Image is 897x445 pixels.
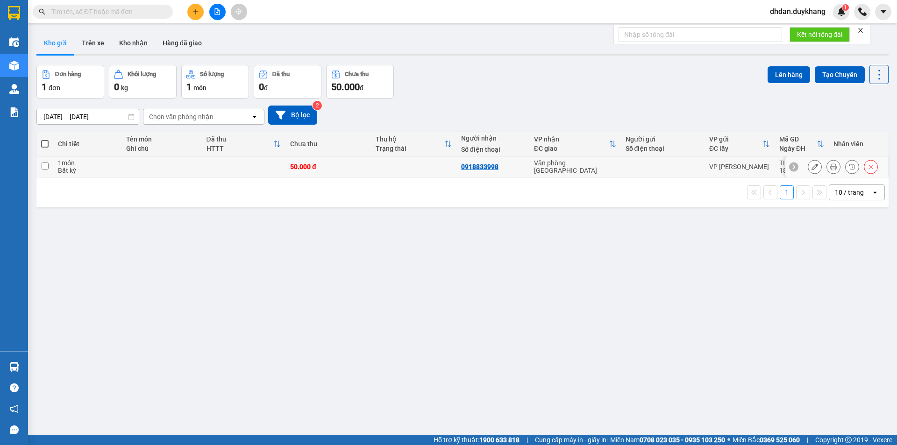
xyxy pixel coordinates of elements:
[461,146,525,153] div: Số điện thoại
[264,84,268,92] span: đ
[780,185,794,199] button: 1
[272,71,290,78] div: Đã thu
[360,84,363,92] span: đ
[149,112,214,121] div: Chọn văn phòng nhận
[290,163,366,170] div: 50.000 đ
[51,7,162,17] input: Tìm tên, số ĐT hoặc mã đơn
[779,145,817,152] div: Ngày ĐH
[128,71,156,78] div: Khối lượng
[534,159,616,174] div: Văn phòng [GEOGRAPHIC_DATA]
[235,8,242,15] span: aim
[775,132,829,156] th: Toggle SortBy
[875,4,891,20] button: caret-down
[610,435,725,445] span: Miền Nam
[200,71,224,78] div: Số lượng
[254,65,321,99] button: Đã thu0đ
[114,81,119,92] span: 0
[10,425,19,434] span: message
[790,27,850,42] button: Kết nối tổng đài
[535,435,608,445] span: Cung cấp máy in - giấy in:
[202,132,285,156] th: Toggle SortBy
[779,167,824,174] div: 18:04 [DATE]
[709,163,770,170] div: VP [PERSON_NAME]
[807,435,808,445] span: |
[181,65,249,99] button: Số lượng1món
[326,65,394,99] button: Chưa thu50.000đ
[55,71,81,78] div: Đơn hàng
[186,81,192,92] span: 1
[102,68,162,88] h1: TL1110250003
[762,6,833,17] span: dhdan.duykhang
[206,145,273,152] div: HTTT
[709,145,762,152] div: ĐC lấy
[835,188,864,197] div: 10 / trang
[626,145,700,152] div: Số điện thoại
[49,84,60,92] span: đơn
[9,37,19,47] img: warehouse-icon
[206,135,273,143] div: Đã thu
[844,4,847,11] span: 1
[461,134,525,142] div: Người nhận
[709,135,762,143] div: VP gửi
[879,7,888,16] span: caret-down
[9,362,19,372] img: warehouse-icon
[534,135,609,143] div: VP nhận
[268,106,317,125] button: Bộ lọc
[376,135,444,143] div: Thu hộ
[529,132,621,156] th: Toggle SortBy
[12,12,58,58] img: logo.jpg
[461,163,498,170] div: 0918833998
[626,135,700,143] div: Người gửi
[857,27,864,34] span: close
[768,66,810,83] button: Lên hàng
[88,48,175,60] b: Gửi khách hàng
[231,4,247,20] button: aim
[209,4,226,20] button: file-add
[10,383,19,392] span: question-circle
[619,27,782,42] input: Nhập số tổng đài
[58,167,116,174] div: Bất kỳ
[9,84,19,94] img: warehouse-icon
[760,436,800,444] strong: 0369 525 060
[842,4,849,11] sup: 1
[331,81,360,92] span: 50.000
[837,7,846,16] img: icon-new-feature
[109,65,177,99] button: Khối lượng0kg
[371,132,456,156] th: Toggle SortBy
[527,435,528,445] span: |
[112,32,155,54] button: Kho nhận
[815,66,865,83] button: Tạo Chuyến
[52,35,212,46] li: Hotline: 19003086
[479,436,520,444] strong: 1900 633 818
[58,159,116,167] div: 1 món
[37,109,139,124] input: Select a date range.
[313,101,322,110] sup: 2
[376,145,444,152] div: Trạng thái
[779,135,817,143] div: Mã GD
[9,107,19,117] img: solution-icon
[727,438,730,442] span: ⚪️
[345,71,369,78] div: Chưa thu
[193,84,206,92] span: món
[74,32,112,54] button: Trên xe
[187,4,204,20] button: plus
[858,7,867,16] img: phone-icon
[290,140,366,148] div: Chưa thu
[797,29,842,40] span: Kết nối tổng đài
[640,436,725,444] strong: 0708 023 035 - 0935 103 250
[214,8,221,15] span: file-add
[434,435,520,445] span: Hỗ trợ kỹ thuật:
[779,159,824,167] div: TL1110250003
[871,189,879,196] svg: open
[42,81,47,92] span: 1
[733,435,800,445] span: Miền Bắc
[845,437,852,443] span: copyright
[39,8,45,15] span: search
[534,145,609,152] div: ĐC giao
[808,160,822,174] div: Sửa đơn hàng
[192,8,199,15] span: plus
[126,145,197,152] div: Ghi chú
[155,32,209,54] button: Hàng đã giao
[12,68,101,114] b: GỬI : VP [PERSON_NAME]
[36,65,104,99] button: Đơn hàng1đơn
